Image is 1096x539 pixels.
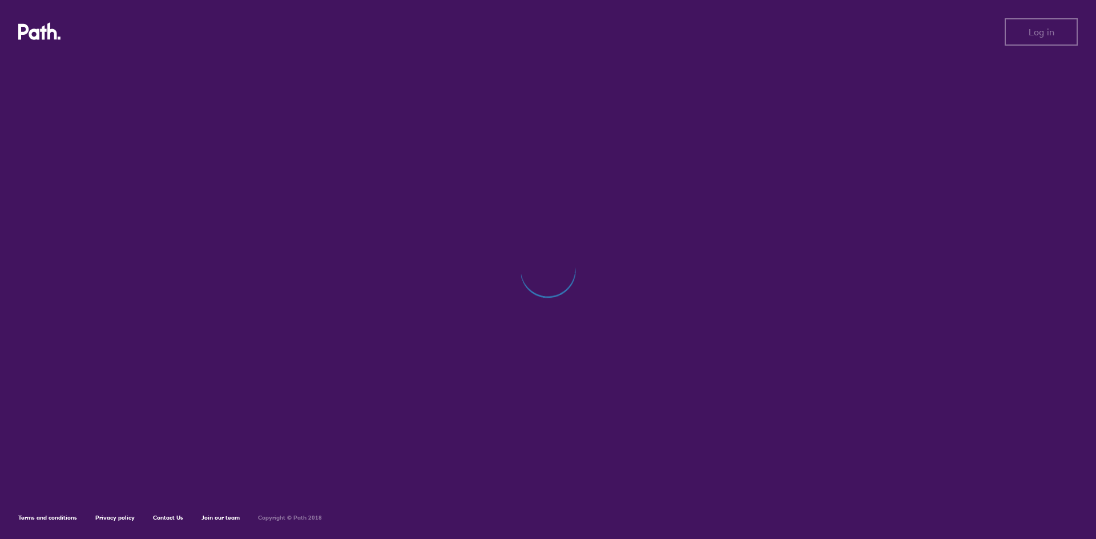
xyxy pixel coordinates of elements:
[1029,27,1054,37] span: Log in
[95,514,135,521] a: Privacy policy
[258,514,322,521] h6: Copyright © Path 2018
[153,514,183,521] a: Contact Us
[1005,18,1078,46] button: Log in
[202,514,240,521] a: Join our team
[18,514,77,521] a: Terms and conditions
